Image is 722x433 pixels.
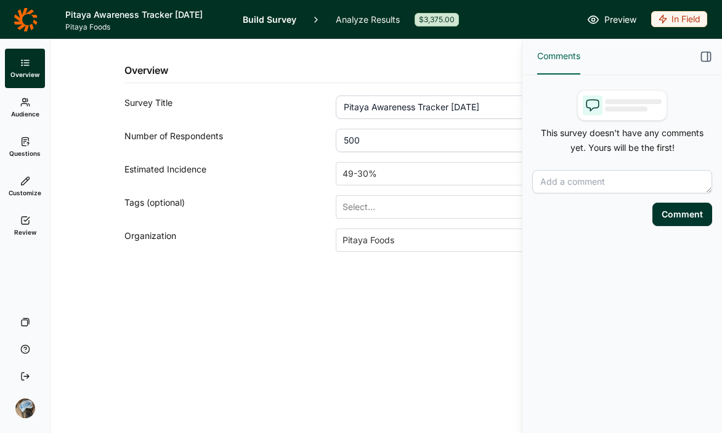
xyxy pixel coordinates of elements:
[651,11,707,27] div: In Field
[124,162,336,185] div: Estimated Incidence
[124,63,168,78] h2: Overview
[336,129,617,152] input: 1000
[11,110,39,118] span: Audience
[124,95,336,119] div: Survey Title
[415,13,459,26] div: $3,375.00
[9,149,41,158] span: Questions
[336,95,617,119] input: ex: Package testing study
[9,188,41,197] span: Customize
[5,127,45,167] a: Questions
[14,228,36,237] span: Review
[65,22,228,32] span: Pitaya Foods
[5,206,45,246] a: Review
[537,49,580,63] span: Comments
[537,39,580,75] button: Comments
[124,229,336,252] div: Organization
[124,195,336,219] div: Tags (optional)
[587,12,636,27] a: Preview
[5,49,45,88] a: Overview
[604,12,636,27] span: Preview
[651,11,707,28] button: In Field
[652,203,712,226] button: Comment
[10,70,39,79] span: Overview
[5,88,45,127] a: Audience
[532,126,712,155] p: This survey doesn't have any comments yet. Yours will be the first!
[5,167,45,206] a: Customize
[124,129,336,152] div: Number of Respondents
[15,399,35,418] img: ocn8z7iqvmiiaveqkfqd.png
[65,7,228,22] h1: Pitaya Awareness Tracker [DATE]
